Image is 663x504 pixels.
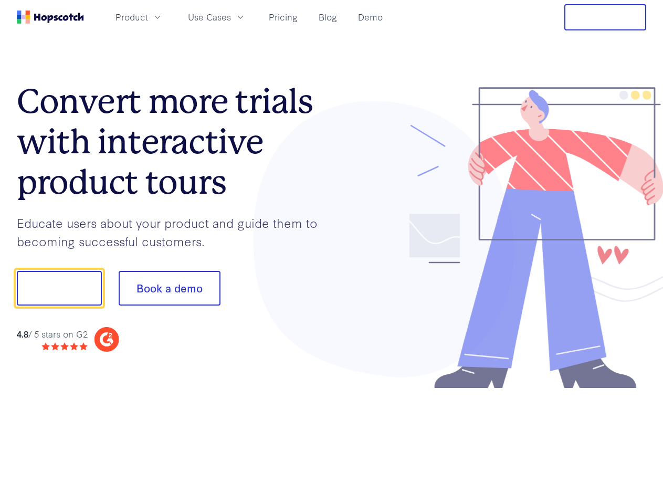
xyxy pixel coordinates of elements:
[119,271,220,306] button: Book a demo
[314,8,341,26] a: Blog
[354,8,387,26] a: Demo
[17,271,102,306] button: Show me!
[17,81,332,202] h1: Convert more trials with interactive product tours
[188,10,231,24] span: Use Cases
[564,4,646,30] button: Free Trial
[17,214,332,250] p: Educate users about your product and guide them to becoming successful customers.
[17,10,84,24] a: Home
[182,8,252,26] button: Use Cases
[17,328,88,341] div: / 5 stars on G2
[115,10,148,24] span: Product
[265,8,302,26] a: Pricing
[109,8,169,26] button: Product
[17,328,28,340] strong: 4.8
